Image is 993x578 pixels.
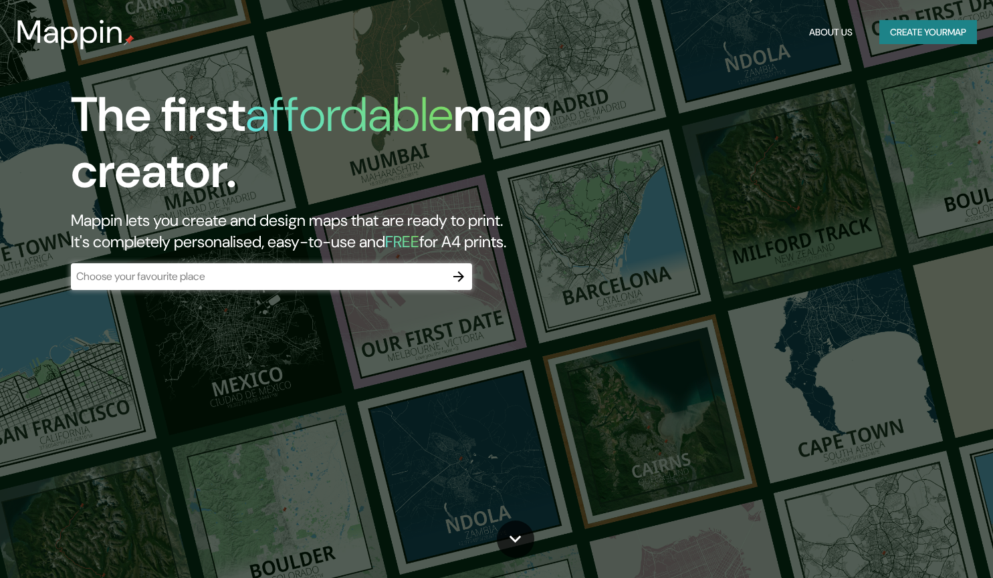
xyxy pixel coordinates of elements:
button: Create yourmap [879,20,977,45]
h1: affordable [245,84,453,146]
h3: Mappin [16,13,124,51]
h5: FREE [385,231,419,252]
input: Choose your favourite place [71,269,445,284]
button: About Us [804,20,858,45]
h1: The first map creator. [71,87,568,210]
iframe: Help widget launcher [874,526,978,563]
img: mappin-pin [124,35,134,45]
h2: Mappin lets you create and design maps that are ready to print. It's completely personalised, eas... [71,210,568,253]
